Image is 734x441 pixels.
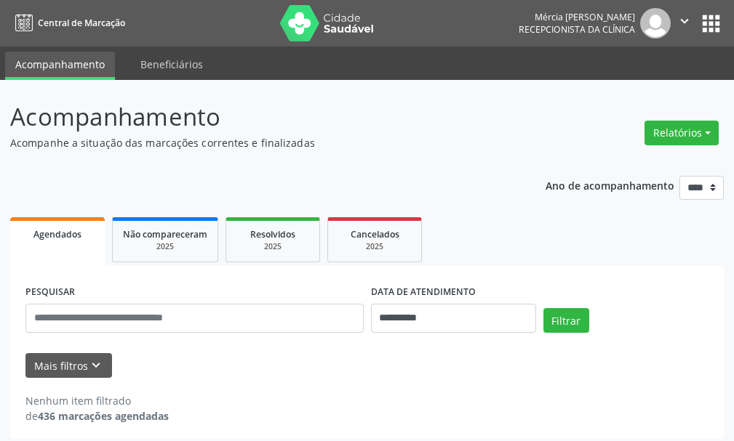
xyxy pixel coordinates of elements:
div: Mércia [PERSON_NAME] [519,11,635,23]
button: apps [698,11,724,36]
button: Filtrar [543,308,589,333]
a: Central de Marcação [10,11,125,35]
div: 2025 [236,241,309,252]
label: PESQUISAR [25,281,75,304]
button:  [671,8,698,39]
button: Mais filtroskeyboard_arrow_down [25,353,112,379]
button: Relatórios [645,121,719,145]
div: de [25,408,169,424]
div: Nenhum item filtrado [25,393,169,408]
div: 2025 [123,241,207,252]
div: 2025 [338,241,411,252]
img: img [640,8,671,39]
i: keyboard_arrow_down [88,357,104,373]
span: Agendados [33,228,81,240]
p: Ano de acompanhamento [546,176,674,194]
span: Recepcionista da clínica [519,23,635,36]
p: Acompanhamento [10,99,510,135]
span: Central de Marcação [38,17,125,29]
span: Cancelados [351,228,399,240]
a: Beneficiários [130,52,213,77]
span: Resolvidos [250,228,295,240]
span: Não compareceram [123,228,207,240]
strong: 436 marcações agendadas [38,409,169,423]
label: DATA DE ATENDIMENTO [371,281,476,304]
a: Acompanhamento [5,52,115,80]
p: Acompanhe a situação das marcações correntes e finalizadas [10,135,510,150]
i:  [677,13,693,29]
